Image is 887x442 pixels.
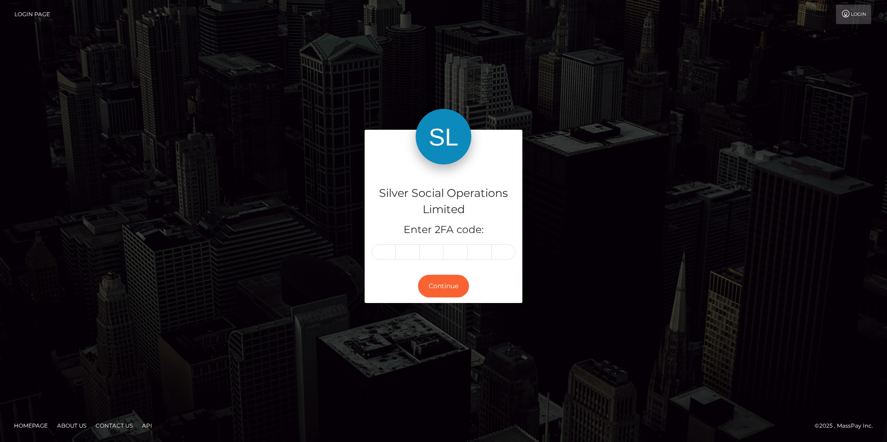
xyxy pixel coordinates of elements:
a: About Us [53,418,90,433]
button: Continue [418,275,469,297]
div: © 2025 , MassPay Inc. [815,421,880,431]
a: Login [836,5,871,24]
img: Silver Social Operations Limited [416,109,471,164]
a: Homepage [10,418,51,433]
a: API [138,418,156,433]
h4: Silver Social Operations Limited [372,185,515,218]
a: Login Page [14,5,50,24]
h5: Enter 2FA code: [372,223,515,237]
a: Contact Us [92,418,136,433]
